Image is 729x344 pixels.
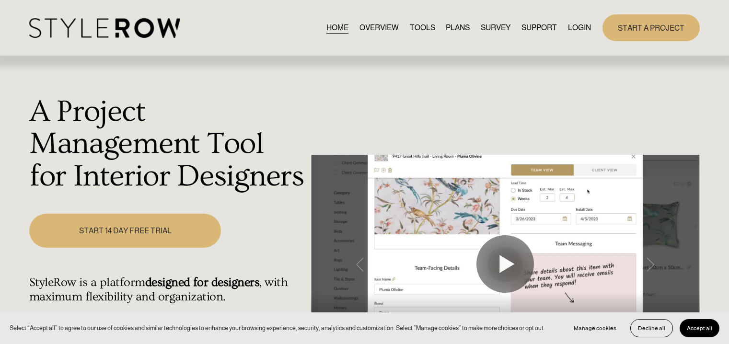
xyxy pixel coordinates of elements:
[10,323,545,333] p: Select “Accept all” to agree to our use of cookies and similar technologies to enhance your brows...
[630,319,673,337] button: Decline all
[568,21,591,34] a: LOGIN
[680,319,719,337] button: Accept all
[29,275,306,304] h4: StyleRow is a platform , with maximum flexibility and organization.
[521,22,557,34] span: SUPPORT
[476,235,534,293] button: Play
[359,21,399,34] a: OVERVIEW
[521,21,557,34] a: folder dropdown
[574,325,616,332] span: Manage cookies
[446,21,470,34] a: PLANS
[567,319,624,337] button: Manage cookies
[687,325,712,332] span: Accept all
[481,21,510,34] a: SURVEY
[29,18,180,38] img: StyleRow
[29,214,221,248] a: START 14 DAY FREE TRIAL
[602,14,700,41] a: START A PROJECT
[326,21,348,34] a: HOME
[410,21,435,34] a: TOOLS
[638,325,665,332] span: Decline all
[145,275,260,289] strong: designed for designers
[29,96,306,193] h1: A Project Management Tool for Interior Designers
